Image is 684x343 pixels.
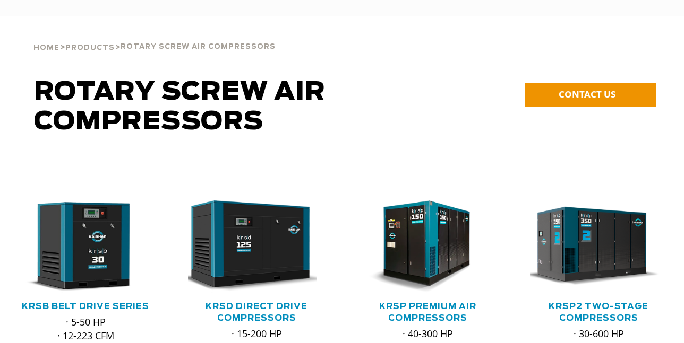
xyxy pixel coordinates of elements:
img: krsb30 [9,200,146,293]
div: krsp150 [359,200,496,293]
a: KRSP2 Two-Stage Compressors [549,302,648,322]
div: > > [33,16,276,56]
span: CONTACT US [559,88,615,100]
img: krsd125 [180,200,317,293]
a: Home [33,42,59,52]
a: CONTACT US [525,83,656,107]
div: krsd125 [188,200,325,293]
a: KRSB Belt Drive Series [22,302,149,311]
div: krsp350 [530,200,667,293]
a: Products [65,42,115,52]
div: krsb30 [17,200,154,293]
span: Rotary Screw Air Compressors [121,43,276,50]
img: krsp150 [351,200,488,293]
span: Home [33,45,59,51]
span: Rotary Screw Air Compressors [34,80,326,135]
a: KRSD Direct Drive Compressors [206,302,307,322]
img: krsp350 [522,200,659,293]
span: Products [65,45,115,51]
a: KRSP Premium Air Compressors [379,302,476,322]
